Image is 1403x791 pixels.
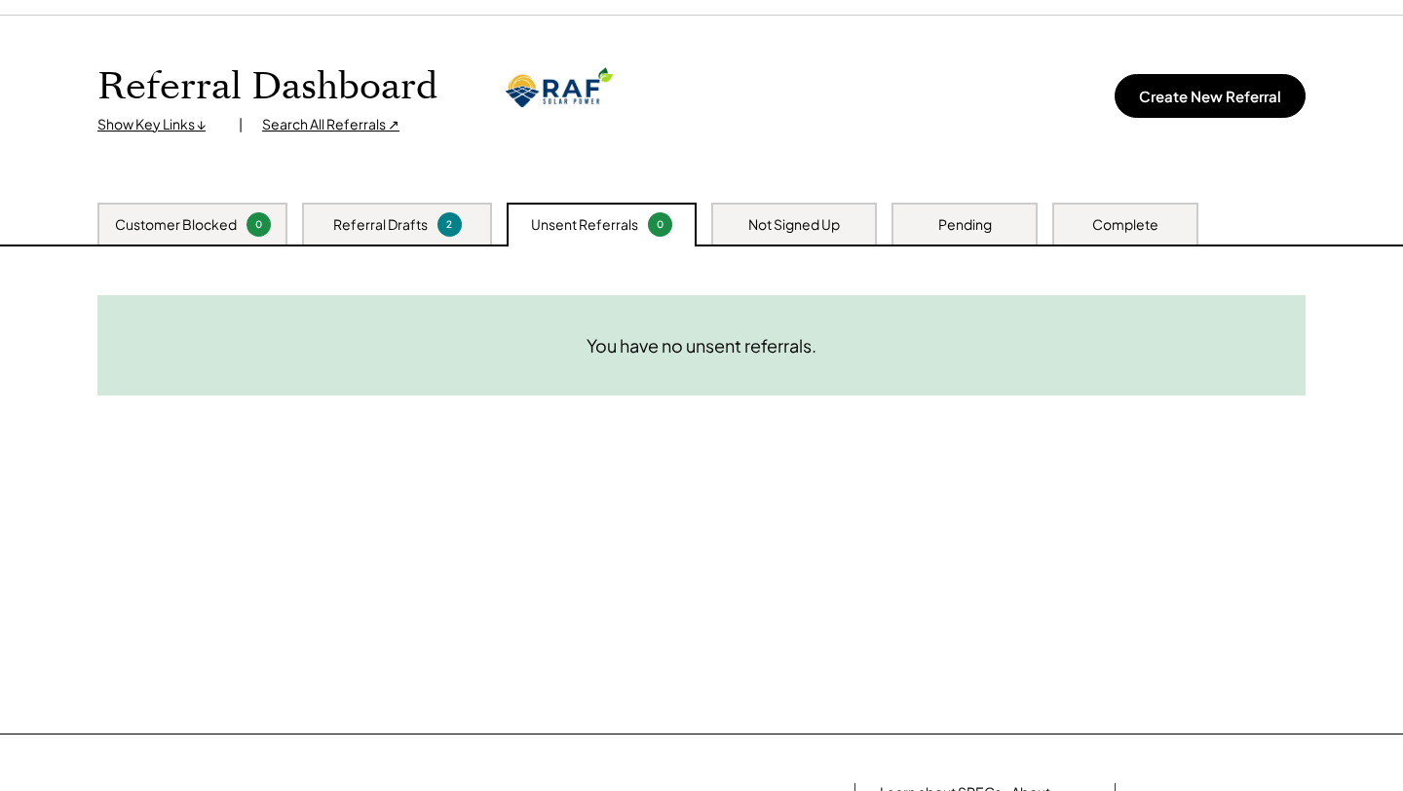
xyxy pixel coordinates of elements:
div: Referral Drafts [333,215,428,235]
img: logo_6eb852b82adf15e04ca471819532e9af_2x.png [506,67,613,107]
div: | [239,115,243,134]
h1: Referral Dashboard [97,64,437,110]
div: You have no unsent referrals. [587,334,816,357]
div: Not Signed Up [748,215,840,235]
div: Show Key Links ↓ [97,115,219,134]
div: Unsent Referrals [531,215,638,235]
div: Search All Referrals ↗ [262,115,399,134]
div: Customer Blocked [115,215,237,235]
div: Pending [938,215,992,235]
div: Complete [1092,215,1158,235]
div: 0 [249,217,268,232]
div: 2 [440,217,459,232]
button: Create New Referral [1115,74,1306,118]
div: 0 [651,217,669,232]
